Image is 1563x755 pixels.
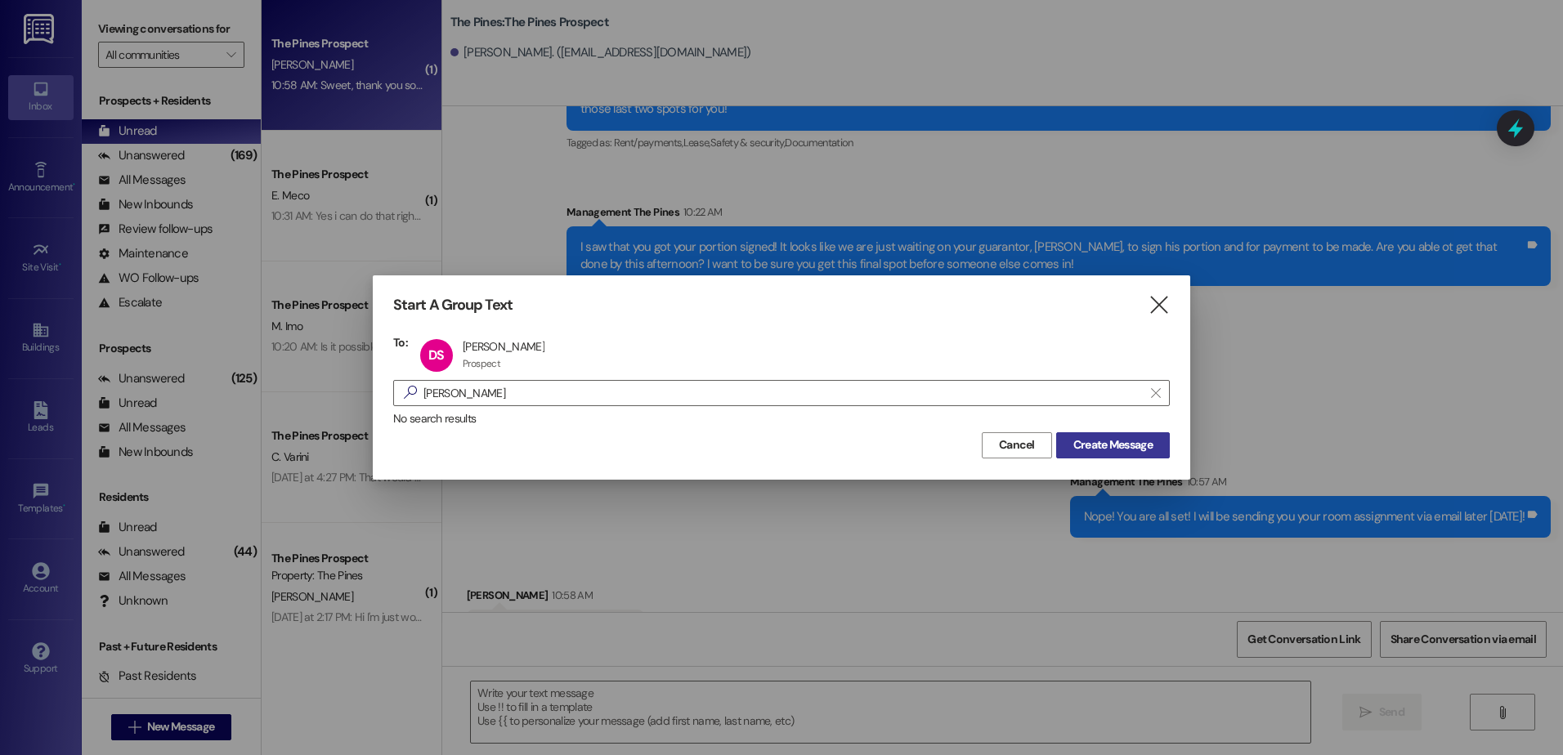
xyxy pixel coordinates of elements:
button: Clear text [1143,381,1169,405]
i:  [1151,386,1160,400]
h3: To: [393,335,408,350]
button: Create Message [1056,432,1170,458]
span: DS [428,346,444,364]
div: No search results [393,410,1170,427]
button: Cancel [982,432,1052,458]
span: Cancel [999,436,1035,453]
div: [PERSON_NAME] [463,339,544,354]
input: Search for any contact or apartment [423,382,1143,404]
i:  [397,384,423,401]
span: Create Message [1073,436,1153,453]
h3: Start A Group Text [393,296,513,315]
i:  [1148,297,1170,314]
div: Prospect [463,357,500,370]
